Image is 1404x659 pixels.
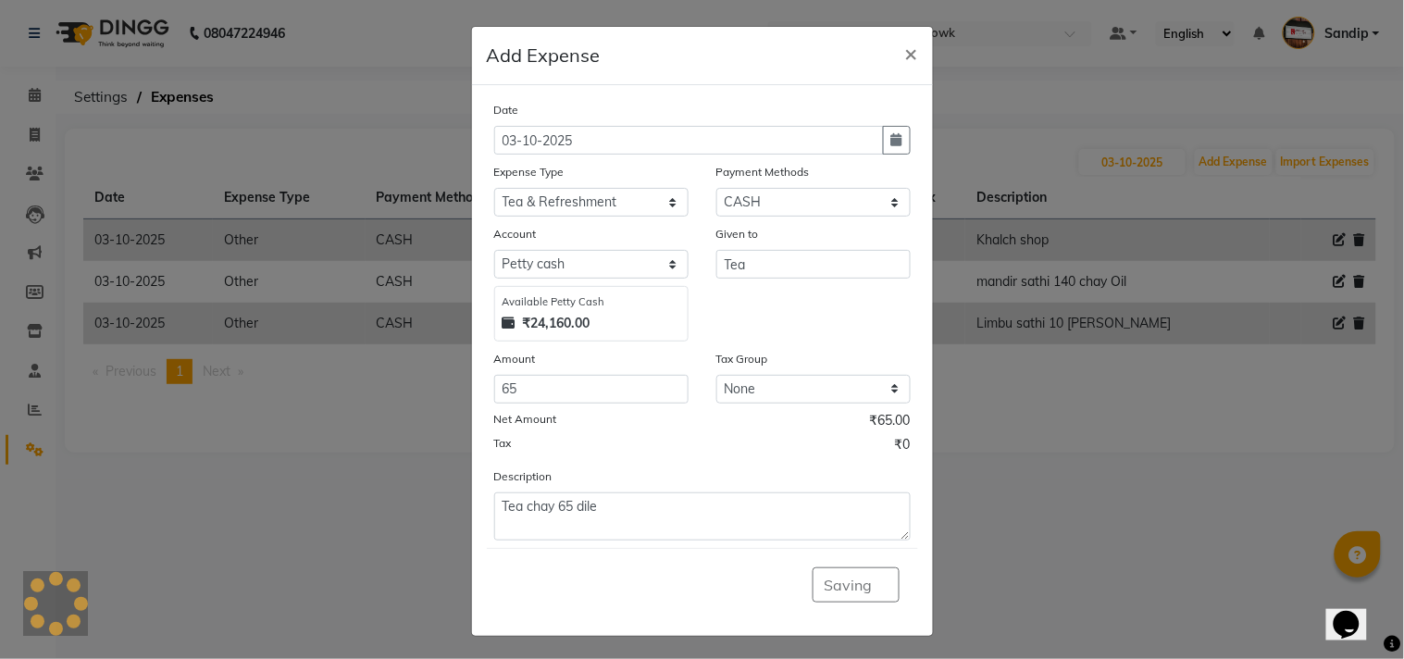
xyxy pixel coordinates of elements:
div: Available Petty Cash [503,294,680,310]
label: Tax Group [716,351,768,367]
label: Payment Methods [716,164,810,180]
span: ₹65.00 [870,411,911,435]
label: Tax [494,435,512,452]
h5: Add Expense [487,42,601,69]
button: Close [890,27,933,79]
input: Given to [716,250,911,279]
input: Amount [494,375,689,404]
label: Date [494,102,519,118]
label: Given to [716,226,759,242]
label: Account [494,226,537,242]
iframe: chat widget [1326,585,1385,640]
span: × [905,39,918,67]
span: ₹0 [895,435,911,459]
label: Net Amount [494,411,557,428]
label: Amount [494,351,536,367]
label: Description [494,468,553,485]
label: Expense Type [494,164,565,180]
strong: ₹24,160.00 [523,314,590,333]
